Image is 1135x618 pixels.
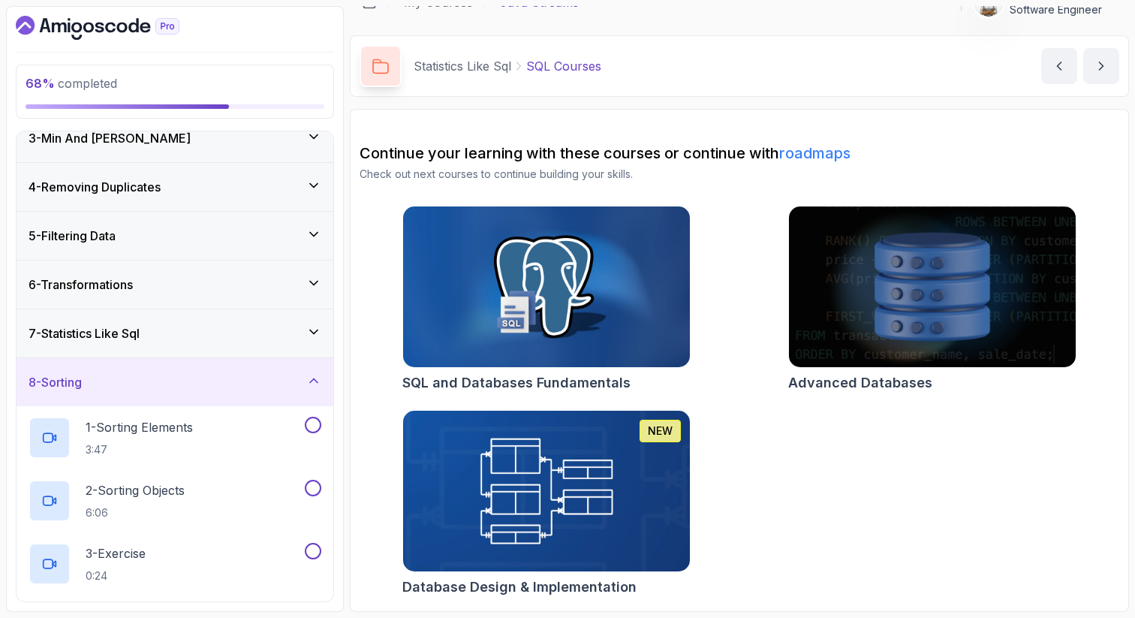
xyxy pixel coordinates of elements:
[17,114,333,162] button: 3-Min And [PERSON_NAME]
[86,442,193,457] p: 3:47
[29,227,116,245] h3: 5 - Filtering Data
[403,411,690,571] img: Database Design & Implementation card
[29,373,82,391] h3: 8 - Sorting
[86,418,193,436] p: 1 - Sorting Elements
[26,76,117,91] span: completed
[402,372,631,393] h2: SQL and Databases Fundamentals
[29,178,161,196] h3: 4 - Removing Duplicates
[17,261,333,309] button: 6-Transformations
[414,57,511,75] p: Statistics Like Sql
[789,207,1076,367] img: Advanced Databases card
[1041,48,1077,84] button: previous content
[17,212,333,260] button: 5-Filtering Data
[1010,2,1102,17] p: Software Engineer
[788,206,1076,393] a: Advanced Databases cardAdvanced Databases
[29,417,321,459] button: 1-Sorting Elements3:47
[402,577,637,598] h2: Database Design & Implementation
[29,276,133,294] h3: 6 - Transformations
[86,505,185,520] p: 6:06
[16,16,214,40] a: Dashboard
[17,163,333,211] button: 4-Removing Duplicates
[526,57,601,75] p: SQL Courses
[1083,48,1119,84] button: next content
[402,206,691,393] a: SQL and Databases Fundamentals cardSQL and Databases Fundamentals
[26,76,55,91] span: 68 %
[360,167,1119,182] p: Check out next courses to continue building your skills.
[86,568,146,583] p: 0:24
[86,544,146,562] p: 3 - Exercise
[29,324,140,342] h3: 7 - Statistics Like Sql
[403,207,690,367] img: SQL and Databases Fundamentals card
[29,543,321,585] button: 3-Exercise0:24
[29,129,191,147] h3: 3 - Min And [PERSON_NAME]
[17,309,333,357] button: 7-Statistics Like Sql
[360,143,1119,164] h2: Continue your learning with these courses or continue with
[779,144,850,162] a: roadmaps
[788,372,932,393] h2: Advanced Databases
[648,424,673,439] p: NEW
[29,480,321,522] button: 2-Sorting Objects6:06
[86,481,185,499] p: 2 - Sorting Objects
[402,410,691,598] a: Database Design & Implementation cardNEWDatabase Design & Implementation
[17,358,333,406] button: 8-Sorting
